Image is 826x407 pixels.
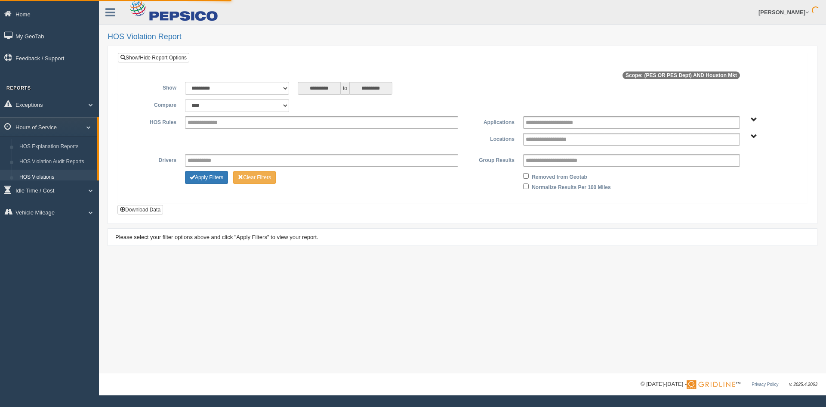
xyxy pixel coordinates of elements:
a: Show/Hide Report Options [118,53,189,62]
label: Show [124,82,181,92]
button: Change Filter Options [185,171,228,184]
button: Download Data [117,205,163,214]
label: HOS Rules [124,116,181,127]
label: Group Results [462,154,519,165]
div: © [DATE]-[DATE] - ™ [641,380,817,389]
img: Gridline [687,380,735,389]
span: Scope: (PES OR PES Dept) AND Houston Mkt [623,71,740,79]
span: Please select your filter options above and click "Apply Filters" to view your report. [115,234,318,240]
a: HOS Violation Audit Reports [15,154,97,170]
label: Removed from Geotab [532,171,587,181]
a: HOS Violations [15,170,97,185]
h2: HOS Violation Report [108,33,817,41]
span: to [341,82,349,95]
label: Applications [462,116,519,127]
label: Locations [462,133,519,143]
label: Compare [124,99,181,109]
label: Normalize Results Per 100 Miles [532,181,610,192]
span: v. 2025.4.2063 [789,382,817,387]
label: Drivers [124,154,181,165]
a: Privacy Policy [752,382,778,387]
a: HOS Explanation Reports [15,139,97,155]
button: Change Filter Options [233,171,276,184]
